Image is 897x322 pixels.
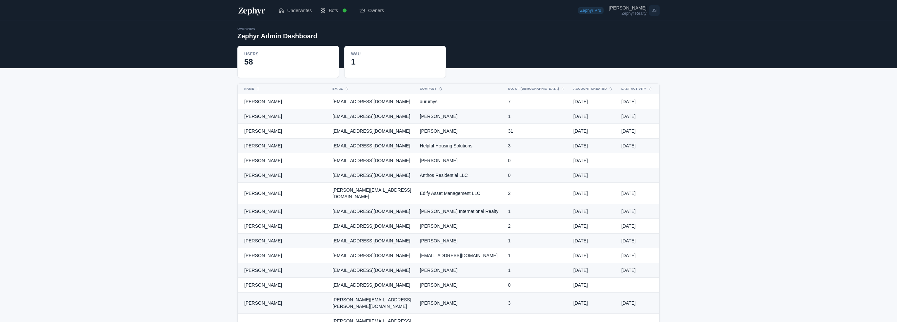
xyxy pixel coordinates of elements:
[329,168,416,183] td: [EMAIL_ADDRESS][DOMAIN_NAME]
[617,124,659,139] td: [DATE]
[416,153,504,168] td: [PERSON_NAME]
[504,124,569,139] td: 31
[569,84,609,94] button: Account Created
[237,31,317,41] h2: Zephyr Admin Dashboard
[329,293,416,314] td: [PERSON_NAME][EMAIL_ADDRESS][PERSON_NAME][DOMAIN_NAME]
[569,204,617,219] td: [DATE]
[416,204,504,219] td: [PERSON_NAME] International Realty
[329,94,416,109] td: [EMAIL_ADDRESS][DOMAIN_NAME]
[240,84,321,94] button: Name
[504,183,569,204] td: 2
[238,293,329,314] td: [PERSON_NAME]
[368,7,384,14] span: Owners
[329,219,416,234] td: [EMAIL_ADDRESS][DOMAIN_NAME]
[351,57,439,67] div: 1
[316,1,355,20] a: Bots
[504,248,569,263] td: 1
[329,139,416,153] td: [EMAIL_ADDRESS][DOMAIN_NAME]
[569,219,617,234] td: [DATE]
[238,248,329,263] td: [PERSON_NAME]
[351,51,361,57] div: WAU
[238,153,329,168] td: [PERSON_NAME]
[329,234,416,248] td: [EMAIL_ADDRESS][DOMAIN_NAME]
[416,248,504,263] td: [EMAIL_ADDRESS][DOMAIN_NAME]
[329,248,416,263] td: [EMAIL_ADDRESS][DOMAIN_NAME]
[617,139,659,153] td: [DATE]
[416,124,504,139] td: [PERSON_NAME]
[649,5,660,16] span: JS
[569,248,617,263] td: [DATE]
[329,183,416,204] td: [PERSON_NAME][EMAIL_ADDRESS][DOMAIN_NAME]
[617,293,659,314] td: [DATE]
[329,124,416,139] td: [EMAIL_ADDRESS][DOMAIN_NAME]
[416,263,504,278] td: [PERSON_NAME]
[416,139,504,153] td: Helpful Housing Solutions
[569,183,617,204] td: [DATE]
[504,219,569,234] td: 2
[609,4,660,17] a: Open user menu
[617,84,649,94] button: Last Activity
[504,263,569,278] td: 1
[238,183,329,204] td: [PERSON_NAME]
[617,94,659,109] td: [DATE]
[416,94,504,109] td: aurumys
[416,109,504,124] td: [PERSON_NAME]
[238,204,329,219] td: [PERSON_NAME]
[504,153,569,168] td: 0
[617,219,659,234] td: [DATE]
[569,139,617,153] td: [DATE]
[329,84,408,94] button: Email
[238,234,329,248] td: [PERSON_NAME]
[569,153,617,168] td: [DATE]
[569,263,617,278] td: [DATE]
[329,7,338,14] span: Bots
[504,109,569,124] td: 1
[329,153,416,168] td: [EMAIL_ADDRESS][DOMAIN_NAME]
[617,248,659,263] td: [DATE]
[329,109,416,124] td: [EMAIL_ADDRESS][DOMAIN_NAME]
[274,4,316,17] a: Underwrites
[609,11,647,15] div: Zephyr Realty
[578,7,604,14] span: Zephyr Pro
[416,219,504,234] td: [PERSON_NAME]
[244,57,332,67] div: 58
[617,234,659,248] td: [DATE]
[617,204,659,219] td: [DATE]
[238,219,329,234] td: [PERSON_NAME]
[504,168,569,183] td: 0
[329,263,416,278] td: [EMAIL_ADDRESS][DOMAIN_NAME]
[238,94,329,109] td: [PERSON_NAME]
[504,139,569,153] td: 3
[569,94,617,109] td: [DATE]
[569,278,617,293] td: [DATE]
[569,168,617,183] td: [DATE]
[416,168,504,183] td: Anthos Residential LLC
[238,139,329,153] td: [PERSON_NAME]
[237,5,266,16] img: Zephyr Logo
[569,109,617,124] td: [DATE]
[617,263,659,278] td: [DATE]
[504,94,569,109] td: 7
[569,124,617,139] td: [DATE]
[238,278,329,293] td: [PERSON_NAME]
[237,26,317,31] div: Overview
[238,124,329,139] td: [PERSON_NAME]
[569,234,617,248] td: [DATE]
[504,293,569,314] td: 3
[238,168,329,183] td: [PERSON_NAME]
[609,6,647,10] div: [PERSON_NAME]
[617,183,659,204] td: [DATE]
[238,109,329,124] td: [PERSON_NAME]
[355,4,388,17] a: Owners
[238,263,329,278] td: [PERSON_NAME]
[416,293,504,314] td: [PERSON_NAME]
[416,84,496,94] button: Company
[329,204,416,219] td: [EMAIL_ADDRESS][DOMAIN_NAME]
[329,278,416,293] td: [EMAIL_ADDRESS][DOMAIN_NAME]
[504,204,569,219] td: 1
[569,293,617,314] td: [DATE]
[416,278,504,293] td: [PERSON_NAME]
[504,278,569,293] td: 0
[416,234,504,248] td: [PERSON_NAME]
[504,84,562,94] button: No. of [DEMOGRAPHIC_DATA]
